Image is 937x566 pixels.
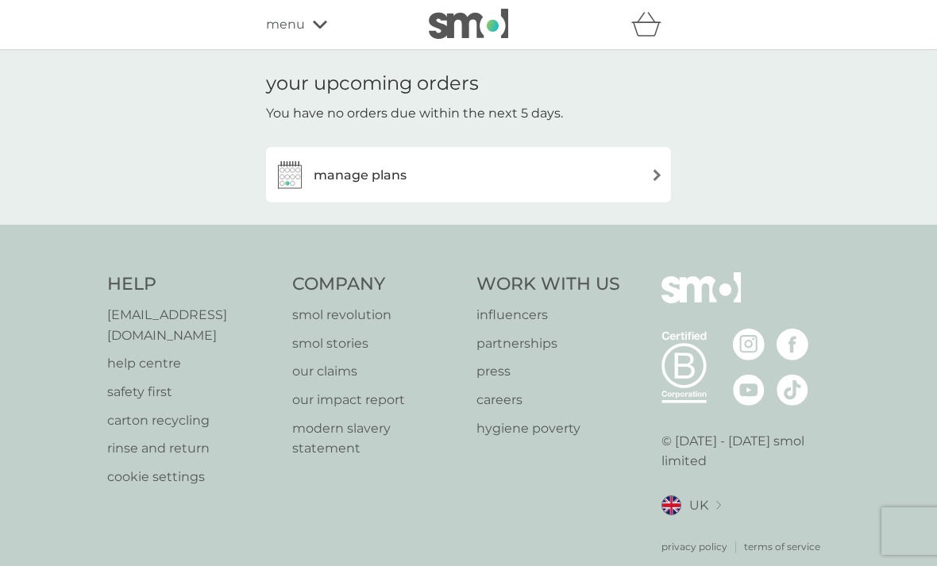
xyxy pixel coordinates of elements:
[107,305,276,345] a: [EMAIL_ADDRESS][DOMAIN_NAME]
[631,9,671,40] div: basket
[777,329,808,360] img: visit the smol Facebook page
[661,539,727,554] a: privacy policy
[107,382,276,402] a: safety first
[476,272,620,297] h4: Work With Us
[476,390,620,410] a: careers
[292,305,461,325] a: smol revolution
[292,361,461,382] a: our claims
[777,374,808,406] img: visit the smol Tiktok page
[107,410,276,431] a: carton recycling
[651,169,663,181] img: arrow right
[292,390,461,410] a: our impact report
[716,501,721,510] img: select a new location
[107,272,276,297] h4: Help
[661,495,681,515] img: UK flag
[744,539,820,554] a: terms of service
[661,431,831,472] p: © [DATE] - [DATE] smol limited
[107,353,276,374] a: help centre
[292,272,461,297] h4: Company
[476,333,620,354] a: partnerships
[733,374,765,406] img: visit the smol Youtube page
[689,495,708,516] span: UK
[476,361,620,382] a: press
[107,438,276,459] a: rinse and return
[107,467,276,487] a: cookie settings
[661,272,741,326] img: smol
[266,72,479,95] h1: your upcoming orders
[476,305,620,325] a: influencers
[733,329,765,360] img: visit the smol Instagram page
[292,333,461,354] a: smol stories
[314,165,407,186] h3: manage plans
[476,418,620,439] a: hygiene poverty
[292,418,461,459] a: modern slavery statement
[429,9,508,39] img: smol
[266,14,305,35] span: menu
[266,103,563,124] p: You have no orders due within the next 5 days.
